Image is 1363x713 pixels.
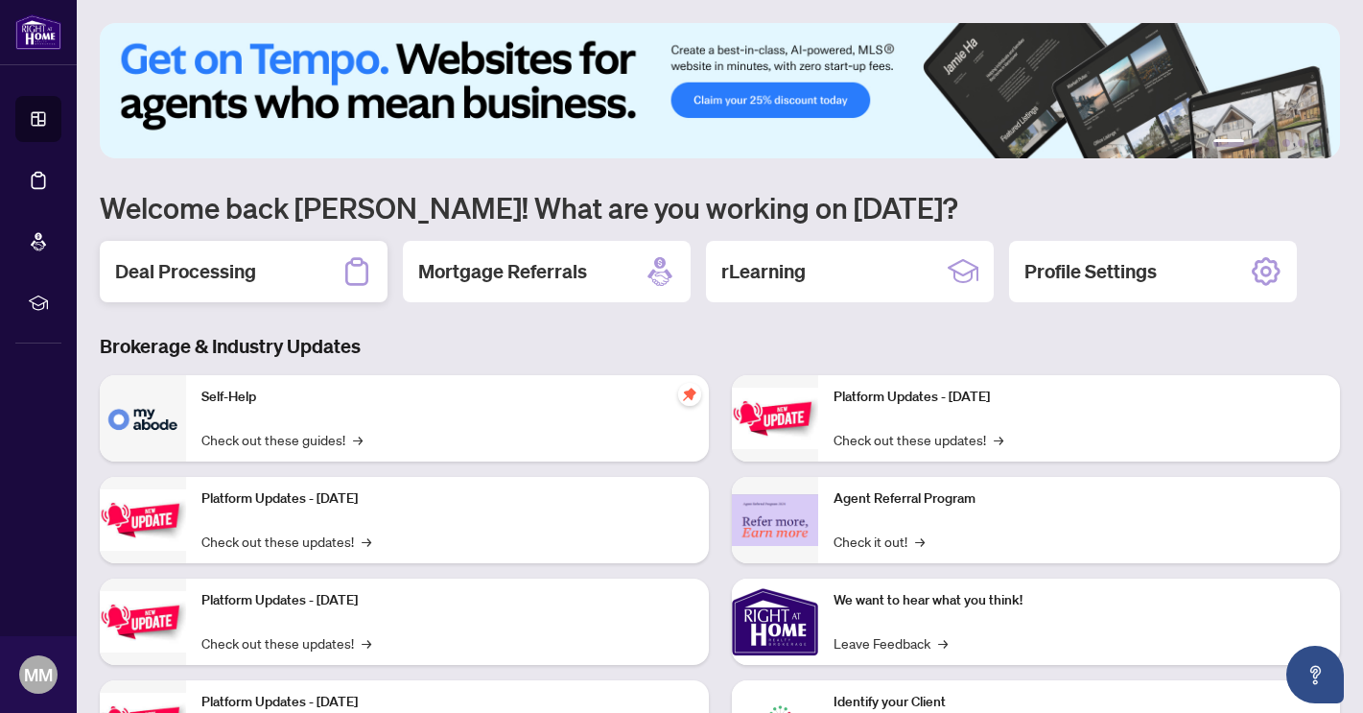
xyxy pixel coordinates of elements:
[100,591,186,652] img: Platform Updates - July 21, 2025
[1286,646,1344,703] button: Open asap
[201,387,693,408] p: Self-Help
[1213,139,1244,147] button: 1
[100,23,1340,158] img: Slide 0
[721,258,806,285] h2: rLearning
[732,579,818,665] img: We want to hear what you think!
[353,429,363,450] span: →
[201,590,693,611] p: Platform Updates - [DATE]
[15,14,61,50] img: logo
[1024,258,1157,285] h2: Profile Settings
[201,429,363,450] a: Check out these guides!→
[201,692,693,713] p: Platform Updates - [DATE]
[834,387,1326,408] p: Platform Updates - [DATE]
[834,692,1326,713] p: Identify your Client
[834,531,925,552] a: Check it out!→
[1267,139,1275,147] button: 3
[938,632,948,654] span: →
[100,375,186,462] img: Self-Help
[418,258,587,285] h2: Mortgage Referrals
[115,258,256,285] h2: Deal Processing
[100,189,1340,226] h1: Welcome back [PERSON_NAME]! What are you working on [DATE]?
[201,488,693,510] p: Platform Updates - [DATE]
[1252,139,1259,147] button: 2
[915,531,925,552] span: →
[732,494,818,547] img: Agent Referral Program
[201,531,371,552] a: Check out these updates!→
[678,383,701,406] span: pushpin
[100,489,186,550] img: Platform Updates - September 16, 2025
[100,333,1340,360] h3: Brokerage & Industry Updates
[834,429,1003,450] a: Check out these updates!→
[1313,139,1321,147] button: 6
[834,632,948,654] a: Leave Feedback→
[24,661,53,688] span: MM
[1282,139,1290,147] button: 4
[362,632,371,654] span: →
[1298,139,1305,147] button: 5
[362,531,371,552] span: →
[994,429,1003,450] span: →
[201,632,371,654] a: Check out these updates!→
[834,590,1326,611] p: We want to hear what you think!
[834,488,1326,510] p: Agent Referral Program
[732,388,818,448] img: Platform Updates - June 23, 2025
